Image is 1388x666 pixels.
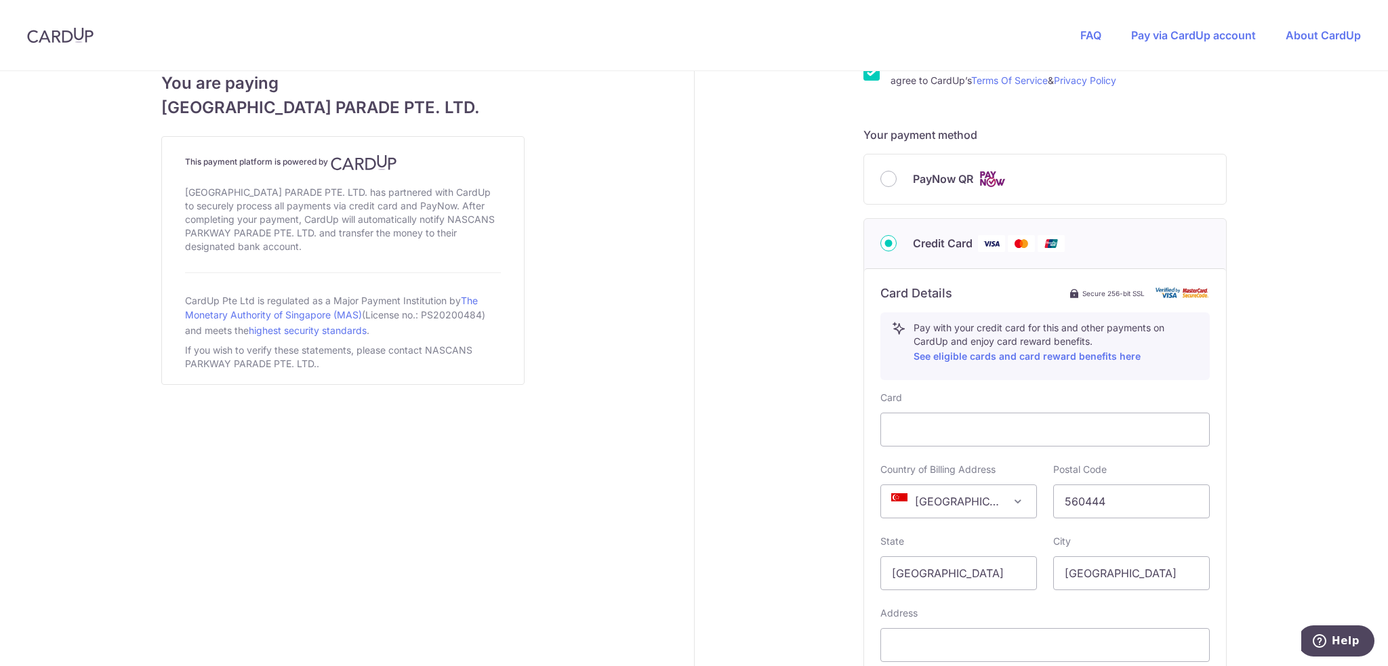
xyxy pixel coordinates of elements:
label: Card [880,391,902,404]
span: PayNow QR [913,171,973,187]
span: Credit Card [913,235,973,251]
label: City [1053,535,1071,548]
label: I acknowledge that payments cannot be refunded directly via CardUp and agree to CardUp’s & [891,56,1227,89]
a: FAQ [1080,28,1101,42]
span: You are paying [161,71,525,96]
iframe: Secure card payment input frame [892,421,1198,438]
a: Privacy Policy [1054,75,1116,86]
span: Secure 256-bit SSL [1082,288,1145,299]
label: State [880,535,904,548]
img: CardUp [27,27,94,43]
a: Terms Of Service [971,75,1048,86]
label: Postal Code [1053,463,1107,476]
div: CardUp Pte Ltd is regulated as a Major Payment Institution by (License no.: PS20200484) and meets... [185,289,501,341]
span: Singapore [880,484,1037,518]
p: Pay with your credit card for this and other payments on CardUp and enjoy card reward benefits. [914,321,1198,365]
label: Address [880,606,918,620]
div: If you wish to verify these statements, please contact NASCANS PARKWAY PARADE PTE. LTD.. [185,341,501,373]
img: Cards logo [979,171,1006,188]
span: [GEOGRAPHIC_DATA] PARADE PTE. LTD. [161,96,525,120]
a: See eligible cards and card reward benefits here [914,350,1141,362]
div: Credit Card Visa Mastercard Union Pay [880,235,1210,252]
img: Visa [978,235,1005,252]
input: Example 123456 [1053,484,1210,518]
img: CardUp [331,154,397,171]
a: highest security standards [249,325,367,336]
h4: This payment platform is powered by [185,154,501,171]
img: Union Pay [1038,235,1065,252]
iframe: Opens a widget where you can find more information [1301,625,1374,659]
h6: Card Details [880,285,952,301]
img: card secure [1156,287,1210,299]
label: Country of Billing Address [880,463,996,476]
a: About CardUp [1286,28,1361,42]
div: [GEOGRAPHIC_DATA] PARADE PTE. LTD. has partnered with CardUp to securely process all payments via... [185,183,501,256]
span: Singapore [881,485,1036,518]
a: Pay via CardUp account [1131,28,1256,42]
img: Mastercard [1008,235,1035,252]
h5: Your payment method [863,127,1227,143]
div: PayNow QR Cards logo [880,171,1210,188]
